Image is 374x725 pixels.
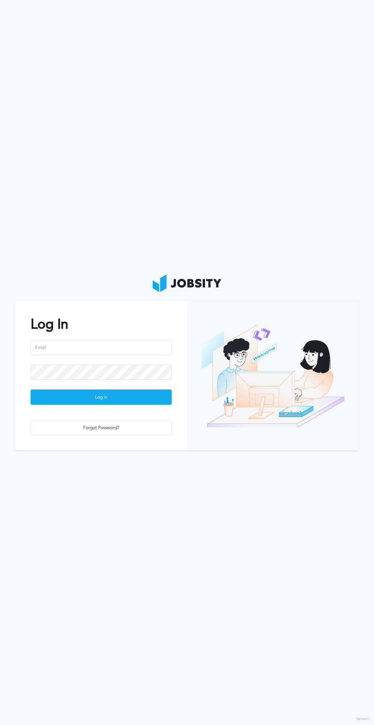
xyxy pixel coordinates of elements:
[31,390,171,405] div: Log In
[356,717,370,722] label: Version:
[31,389,172,405] button: Log In
[31,420,171,436] div: Forgot Password?
[31,420,172,435] button: Forgot Password?
[31,340,172,355] input: Email
[31,316,172,332] h2: Log In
